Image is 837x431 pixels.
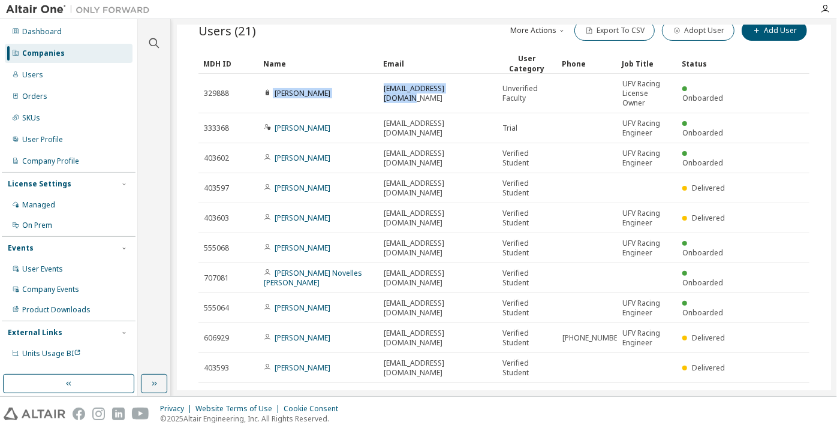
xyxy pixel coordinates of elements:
span: Onboarded [682,128,723,138]
p: © 2025 Altair Engineering, Inc. All Rights Reserved. [160,414,345,424]
span: Delivered [693,363,725,373]
span: [EMAIL_ADDRESS][DOMAIN_NAME] [384,119,492,138]
div: Company Events [22,285,79,294]
span: 403602 [204,153,229,163]
span: Unverified Faculty [502,84,552,103]
span: UFV Racing Engineer [622,328,672,348]
span: [PHONE_NUMBER] [562,333,624,343]
span: 329888 [204,89,229,98]
a: [PERSON_NAME] [275,333,330,343]
span: [EMAIL_ADDRESS][DOMAIN_NAME] [384,358,492,378]
img: facebook.svg [73,408,85,420]
span: Delivered [693,183,725,193]
button: Export To CSV [574,20,655,41]
div: On Prem [22,221,52,230]
span: [EMAIL_ADDRESS][DOMAIN_NAME] [384,299,492,318]
span: [EMAIL_ADDRESS][DOMAIN_NAME] [384,328,492,348]
div: Status [682,54,732,73]
span: Delivered [693,333,725,343]
div: Job Title [622,54,672,73]
span: Onboarded [682,278,723,288]
a: [PERSON_NAME] [275,363,330,373]
button: More Actions [510,20,567,41]
div: Events [8,243,34,253]
span: 333368 [204,123,229,133]
a: [PERSON_NAME] [275,243,330,253]
button: Adopt User [662,20,734,41]
span: 555064 [204,303,229,313]
span: Onboarded [682,248,723,258]
span: Verified Student [502,328,552,348]
div: Name [263,54,374,73]
div: Orders [22,92,47,101]
div: License Settings [8,179,71,189]
div: User Events [22,264,63,274]
span: [EMAIL_ADDRESS][DOMAIN_NAME] [384,239,492,258]
span: Onboarded [682,93,723,103]
div: User Category [502,53,552,74]
span: Trial [502,123,517,133]
span: Verified Student [502,269,552,288]
span: Users (21) [198,22,256,39]
span: 403593 [204,363,229,373]
span: Units Usage BI [22,348,81,358]
div: Privacy [160,404,195,414]
span: 403603 [204,213,229,223]
img: Altair One [6,4,156,16]
span: UFV Racing Engineer [622,209,672,228]
span: UFV Racing Engineer [622,239,672,258]
a: [PERSON_NAME] [275,213,330,223]
span: 403597 [204,183,229,193]
button: Add User [742,20,807,41]
div: Product Downloads [22,305,91,315]
div: Users [22,70,43,80]
div: Dashboard [22,27,62,37]
span: Verified Student [502,358,552,378]
span: [EMAIL_ADDRESS][DOMAIN_NAME] [384,179,492,198]
span: [EMAIL_ADDRESS][DOMAIN_NAME] [384,149,492,168]
span: [EMAIL_ADDRESS][DOMAIN_NAME] [384,269,492,288]
span: [EMAIL_ADDRESS][DOMAIN_NAME] [384,209,492,228]
img: linkedin.svg [112,408,125,420]
div: Website Terms of Use [195,404,284,414]
div: Companies [22,49,65,58]
span: 606929 [204,333,229,343]
img: altair_logo.svg [4,408,65,420]
span: UFV Racing Engineer [622,149,672,168]
div: Company Profile [22,156,79,166]
div: MDH ID [203,54,254,73]
span: UFV Racing Engineer [622,119,672,138]
span: UFV Racing License Owner [622,79,672,108]
span: Verified Student [502,299,552,318]
span: UFV Racing Engineer [622,299,672,318]
span: Onboarded [682,158,723,168]
span: [EMAIL_ADDRESS][DOMAIN_NAME] [384,84,492,103]
div: Phone [562,54,612,73]
span: 707081 [204,273,229,283]
div: SKUs [22,113,40,123]
span: Verified Student [502,239,552,258]
img: instagram.svg [92,408,105,420]
a: [PERSON_NAME] Novelles [PERSON_NAME] [264,268,362,288]
a: [PERSON_NAME] [275,123,330,133]
a: [PERSON_NAME] [275,303,330,313]
div: Cookie Consent [284,404,345,414]
div: External Links [8,328,62,337]
span: Delivered [693,213,725,223]
a: [PERSON_NAME] [275,183,330,193]
div: User Profile [22,135,63,144]
a: [PERSON_NAME] [275,153,330,163]
span: Verified Student [502,179,552,198]
span: Onboarded [682,308,723,318]
span: 555068 [204,243,229,253]
div: Managed [22,200,55,210]
span: Verified Student [502,149,552,168]
span: Verified Student [502,209,552,228]
a: [PERSON_NAME] [275,88,330,98]
img: youtube.svg [132,408,149,420]
div: Email [383,54,492,73]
